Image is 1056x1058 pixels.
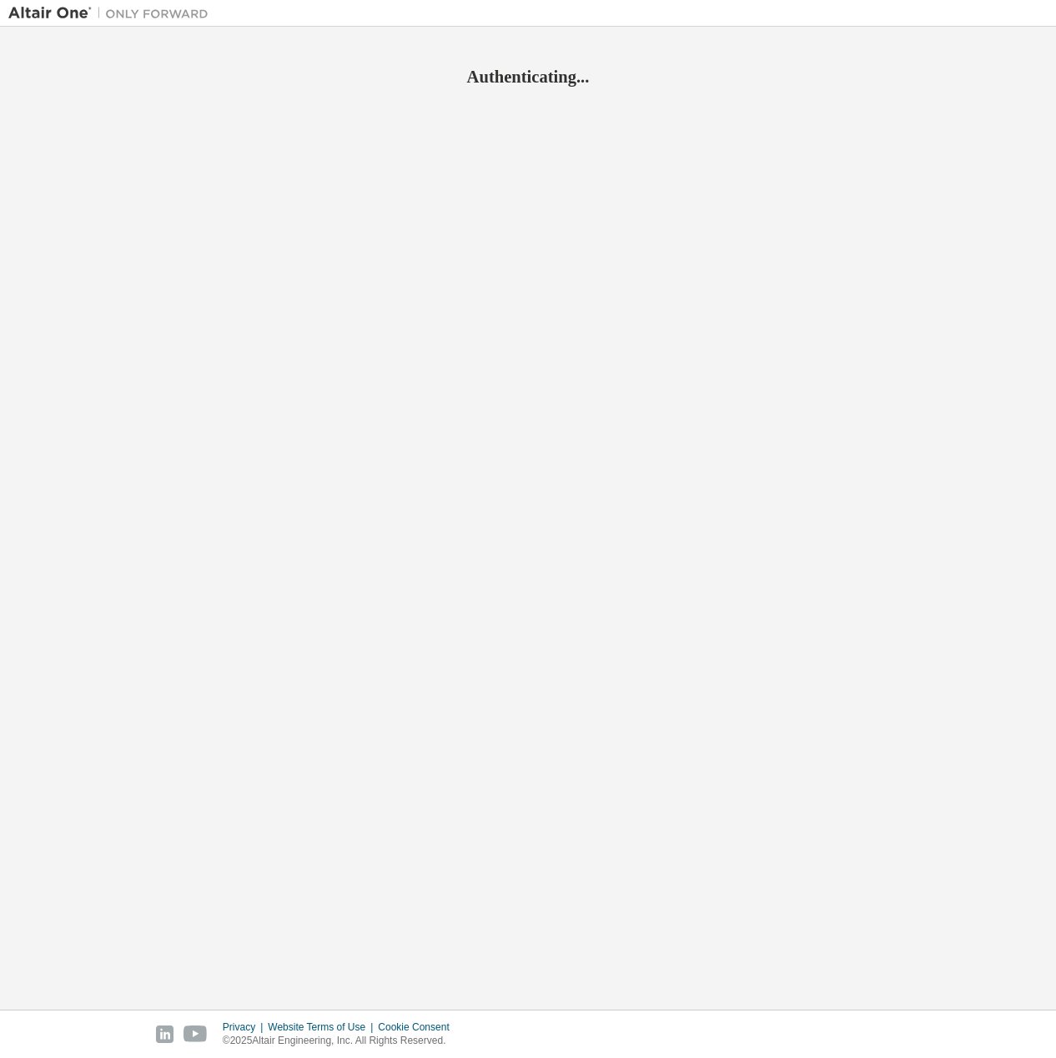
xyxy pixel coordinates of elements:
[8,5,217,22] img: Altair One
[223,1034,460,1048] p: © 2025 Altair Engineering, Inc. All Rights Reserved.
[223,1020,268,1034] div: Privacy
[268,1020,378,1034] div: Website Terms of Use
[8,66,1048,88] h2: Authenticating...
[156,1025,173,1043] img: linkedin.svg
[378,1020,459,1034] div: Cookie Consent
[184,1025,208,1043] img: youtube.svg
